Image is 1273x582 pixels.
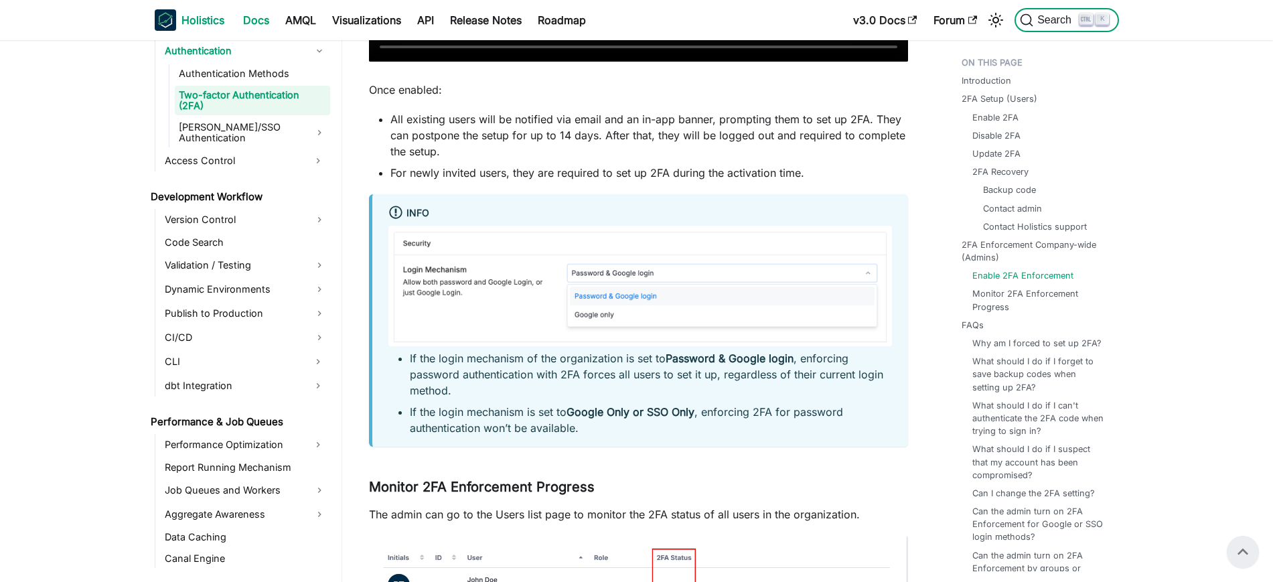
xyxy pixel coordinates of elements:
[983,220,1087,233] a: Contact Holistics support
[161,209,330,230] a: Version Control
[972,287,1106,313] a: Monitor 2FA Enforcement Progress
[962,92,1037,105] a: 2FA Setup (Users)
[390,165,908,181] li: For newly invited users, they are required to set up 2FA during the activation time.
[845,9,925,31] a: v3.0 Docs
[983,202,1042,215] a: Contact admin
[1015,8,1118,32] button: Search (Ctrl+K)
[972,111,1019,124] a: Enable 2FA
[972,399,1106,438] a: What should I do if I can't authenticate the 2FA code when trying to sign in?
[161,40,330,62] a: Authentication
[161,458,330,477] a: Report Running Mechanism
[388,226,892,346] img: Login mechanisms
[390,111,908,159] li: All existing users will be notified via email and an in-app banner, prompting them to set up 2FA....
[972,147,1021,160] a: Update 2FA
[306,375,330,396] button: Expand sidebar category 'dbt Integration'
[962,319,984,332] a: FAQs
[388,205,892,222] div: info
[161,528,330,547] a: Data Caching
[235,9,277,31] a: Docs
[161,327,330,348] a: CI/CD
[1096,13,1109,25] kbd: K
[161,434,306,455] a: Performance Optimization
[161,303,330,324] a: Publish to Production
[369,479,908,496] h3: Monitor 2FA Enforcement Progress
[972,355,1106,394] a: What should I do if I forget to save backup codes when setting up 2FA?
[147,188,330,206] a: Development Workflow
[972,165,1029,178] a: 2FA Recovery
[181,12,224,28] b: Holistics
[175,86,330,115] a: Two-factor Authentication (2FA)
[369,506,908,522] p: The admin can go to the Users list page to monitor the 2FA status of all users in the organization.
[155,9,176,31] img: Holistics
[962,238,1111,264] a: 2FA Enforcement Company-wide (Admins)
[155,9,224,31] a: HolisticsHolistics
[925,9,985,31] a: Forum
[442,9,530,31] a: Release Notes
[161,254,330,276] a: Validation / Testing
[369,82,908,98] p: Once enabled:
[666,352,794,365] strong: Password & Google login
[277,9,324,31] a: AMQL
[1227,536,1259,568] button: Scroll back to top
[972,337,1102,350] a: Why am I forced to set up 2FA?
[161,279,330,300] a: Dynamic Environments
[147,413,330,431] a: Performance & Job Queues
[161,549,330,568] a: Canal Engine
[161,351,306,372] a: CLI
[409,9,442,31] a: API
[410,350,892,398] li: If the login mechanism of the organization is set to , enforcing password authentication with 2FA...
[972,443,1106,482] a: What should I do if I suspect that my account has been compromised?
[161,233,330,252] a: Code Search
[567,405,694,419] strong: Google Only or SSO Only
[972,505,1106,544] a: Can the admin turn on 2FA Enforcement for Google or SSO login methods?
[530,9,594,31] a: Roadmap
[175,64,330,83] a: Authentication Methods
[161,504,330,525] a: Aggregate Awareness
[161,480,330,501] a: Job Queues and Workers
[324,9,409,31] a: Visualizations
[141,40,342,582] nav: Docs sidebar
[972,269,1073,282] a: Enable 2FA Enforcement
[175,118,330,147] a: [PERSON_NAME]/SSO Authentication
[161,375,306,396] a: dbt Integration
[972,129,1021,142] a: Disable 2FA
[161,150,306,171] a: Access Control
[306,351,330,372] button: Expand sidebar category 'CLI'
[983,184,1036,196] a: Backup code
[410,404,892,436] li: If the login mechanism is set to , enforcing 2FA for password authentication won’t be available.
[985,9,1006,31] button: Switch between dark and light mode (currently light mode)
[1033,14,1079,26] span: Search
[306,150,330,171] button: Expand sidebar category 'Access Control'
[306,434,330,455] button: Expand sidebar category 'Performance Optimization'
[972,487,1095,500] a: Can I change the 2FA setting?
[962,74,1011,87] a: Introduction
